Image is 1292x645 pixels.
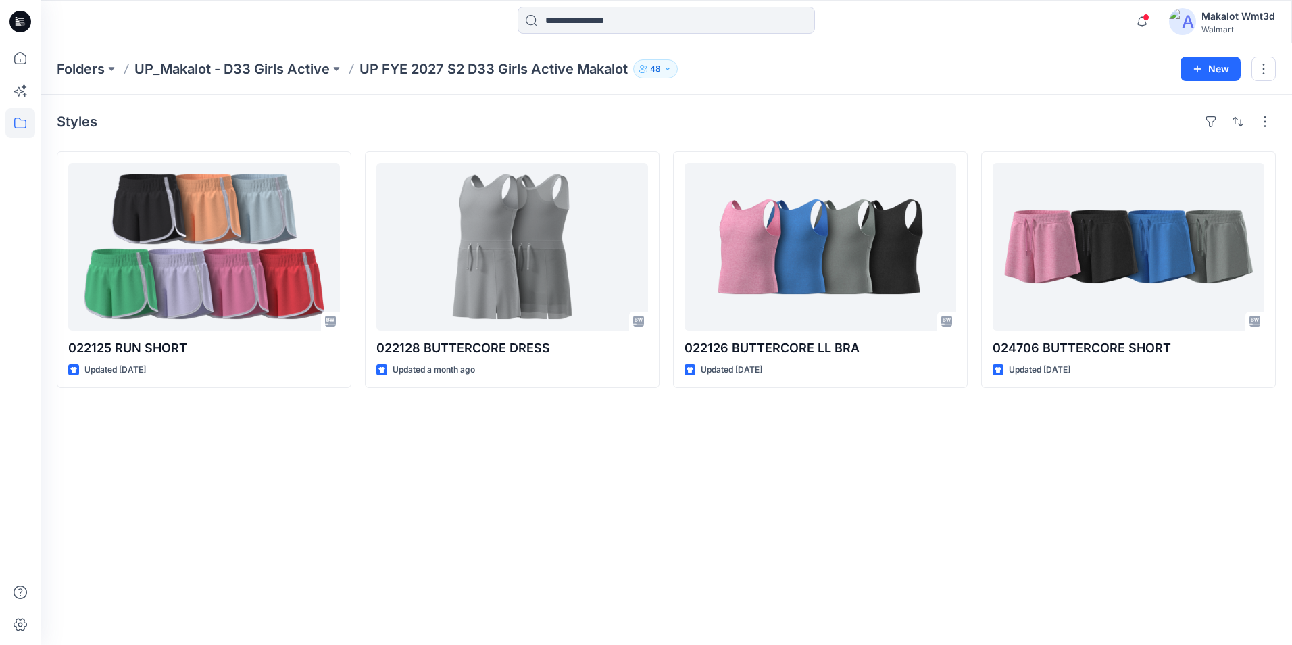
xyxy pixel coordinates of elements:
[57,59,105,78] a: Folders
[1201,8,1275,24] div: Makalot Wmt3d
[68,339,340,358] p: 022125 RUN SHORT
[68,163,340,331] a: 022125 RUN SHORT
[1009,363,1070,377] p: Updated [DATE]
[376,163,648,331] a: 022128 BUTTERCORE DRESS
[633,59,678,78] button: 48
[134,59,330,78] a: UP_Makalot - D33 Girls Active
[359,59,628,78] p: UP FYE 2027 S2 D33 Girls Active Makalot
[1169,8,1196,35] img: avatar
[57,114,97,130] h4: Styles
[701,363,762,377] p: Updated [DATE]
[84,363,146,377] p: Updated [DATE]
[685,339,956,358] p: 022126 BUTTERCORE LL BRA
[993,163,1264,331] a: 024706 BUTTERCORE SHORT
[650,62,661,76] p: 48
[685,163,956,331] a: 022126 BUTTERCORE LL BRA
[393,363,475,377] p: Updated a month ago
[376,339,648,358] p: 022128 BUTTERCORE DRESS
[1181,57,1241,81] button: New
[1201,24,1275,34] div: Walmart
[993,339,1264,358] p: 024706 BUTTERCORE SHORT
